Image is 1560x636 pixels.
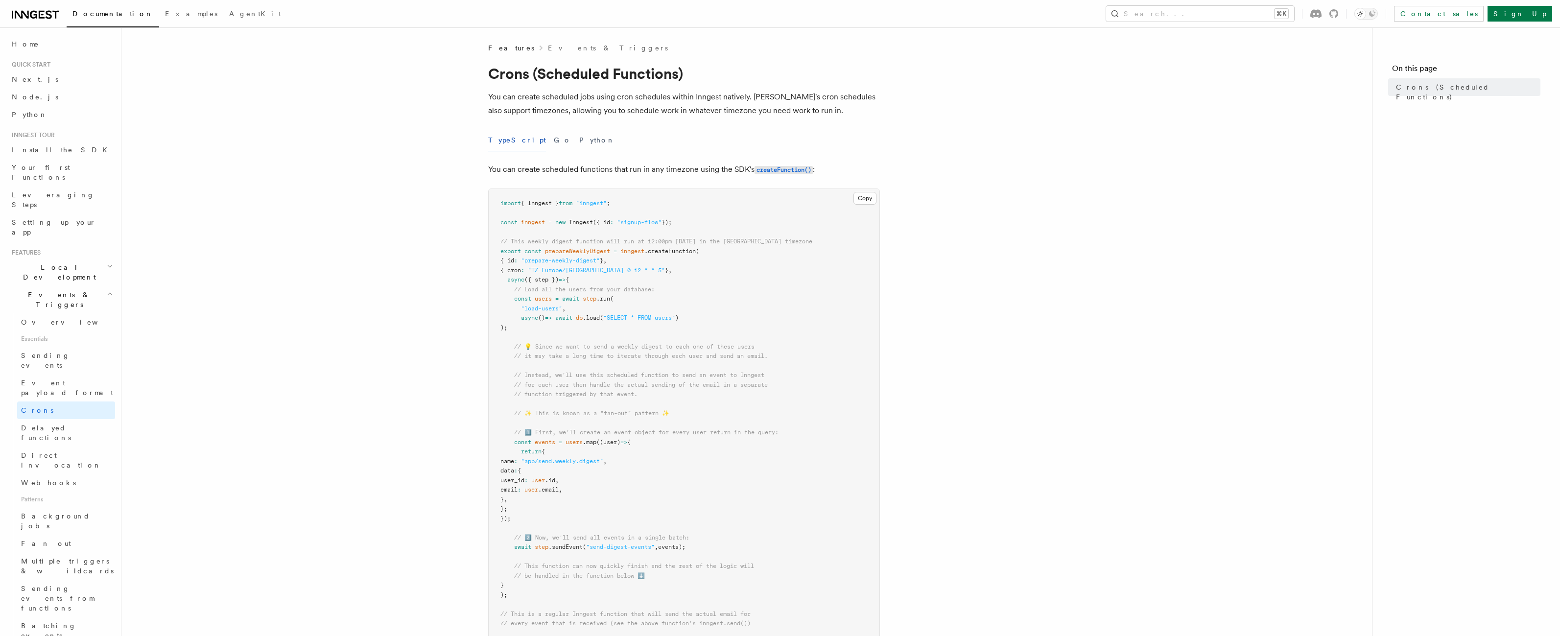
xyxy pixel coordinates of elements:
a: Overview [17,313,115,331]
span: Inngest [569,219,593,226]
span: // 💡 Since we want to send a weekly digest to each one of these users [514,343,755,350]
span: await [562,295,579,302]
span: .email [538,486,559,493]
span: Features [8,249,41,257]
span: .id [545,477,555,484]
span: Local Development [8,262,107,282]
span: ( [583,543,586,550]
span: async [507,276,524,283]
span: // ✨ This is known as a "fan-out" pattern ✨ [514,410,669,417]
span: // function triggered by that event. [514,391,638,398]
span: // Instead, we'll use this scheduled function to send an event to Inngest [514,372,764,378]
span: Setting up your app [12,218,96,236]
span: Multiple triggers & wildcards [21,557,114,575]
span: ({ step }) [524,276,559,283]
span: { Inngest } [521,200,559,207]
span: // 1️⃣ First, we'll create an event object for every user return in the query: [514,429,779,436]
span: new [555,219,566,226]
span: Inngest tour [8,131,55,139]
h4: On this page [1392,63,1540,78]
span: "signup-flow" [617,219,662,226]
span: } [600,257,603,264]
button: Toggle dark mode [1354,8,1378,20]
span: user [524,486,538,493]
span: , [603,458,607,465]
span: => [545,314,552,321]
span: = [614,248,617,255]
a: Crons (Scheduled Functions) [1392,78,1540,106]
span: // This is a regular Inngest function that will send the actual email for [500,611,751,617]
span: AgentKit [229,10,281,18]
span: Sending events [21,352,70,369]
a: AgentKit [223,3,287,26]
a: Events & Triggers [548,43,668,53]
a: Examples [159,3,223,26]
a: Sending events from functions [17,580,115,617]
span: ); [500,591,507,598]
span: { [542,448,545,455]
button: Events & Triggers [8,286,115,313]
span: , [504,496,507,503]
span: data [500,467,514,474]
span: : [514,467,518,474]
span: // for each user then handle the actual sending of the email in a separate [514,381,768,388]
span: , [555,477,559,484]
span: { [518,467,521,474]
span: { cron [500,267,521,274]
span: , [559,486,562,493]
span: // This function can now quickly finish and the rest of the logic will [514,563,754,569]
span: step [535,543,548,550]
span: "load-users" [521,305,562,312]
span: return [521,448,542,455]
span: Essentials [17,331,115,347]
span: Install the SDK [12,146,113,154]
span: , [668,267,672,274]
span: "send-digest-events" [586,543,655,550]
span: // it may take a long time to iterate through each user and send an email. [514,353,768,359]
span: Sending events from functions [21,585,94,612]
code: createFunction() [755,166,813,174]
a: Fan out [17,535,115,552]
span: Examples [165,10,217,18]
button: Copy [853,192,876,205]
span: await [514,543,531,550]
span: events [535,439,555,446]
span: Features [488,43,534,53]
span: user [531,477,545,484]
span: Patterns [17,492,115,507]
span: ((user) [596,439,620,446]
span: email [500,486,518,493]
span: const [514,439,531,446]
span: export [500,248,521,255]
span: Event payload format [21,379,113,397]
span: .map [583,439,596,446]
span: db [576,314,583,321]
span: import [500,200,521,207]
button: Go [554,129,571,151]
span: Direct invocation [21,451,101,469]
span: ( [696,248,699,255]
span: user_id [500,477,524,484]
span: } [500,496,504,503]
span: : [524,477,528,484]
span: = [548,219,552,226]
span: .run [596,295,610,302]
span: "TZ=Europe/[GEOGRAPHIC_DATA] 0 12 * * 5" [528,267,665,274]
a: Sending events [17,347,115,374]
span: // every event that is received (see the above function's inngest.send()) [500,620,751,627]
span: , [562,305,566,312]
span: ( [600,314,603,321]
span: .createFunction [644,248,696,255]
span: users [566,439,583,446]
span: step [583,295,596,302]
span: "app/send.weekly.digest" [521,458,603,465]
span: => [559,276,566,283]
kbd: ⌘K [1275,9,1288,19]
button: TypeScript [488,129,546,151]
span: prepareWeeklyDigest [545,248,610,255]
span: name [500,458,514,465]
span: { [627,439,631,446]
span: : [514,458,518,465]
span: }; [500,505,507,512]
a: Setting up your app [8,213,115,241]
